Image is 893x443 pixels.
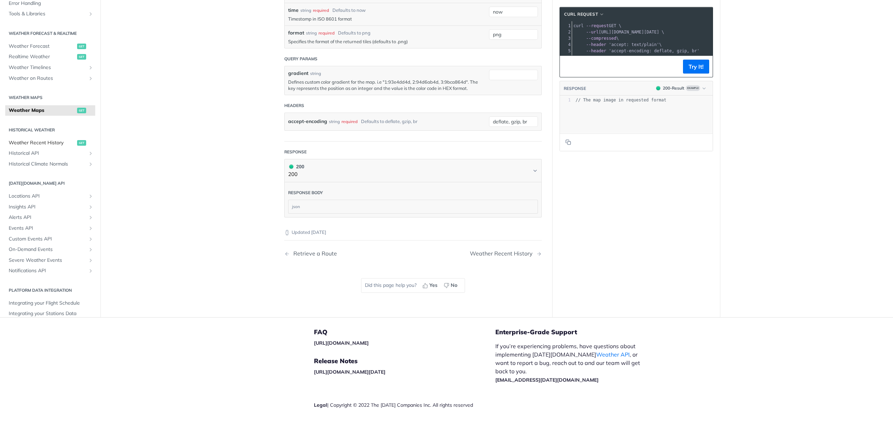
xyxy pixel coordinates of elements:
[5,159,95,169] a: Historical Climate NormalsShow subpages for Historical Climate Normals
[332,7,366,14] div: Defaults to now
[288,116,327,127] label: accept-encoding
[361,278,465,293] div: Did this page help you?
[560,29,572,35] div: 2
[88,11,93,17] button: Show subpages for Tools & Libraries
[9,299,93,306] span: Integrating your Flight Schedule
[88,193,93,199] button: Show subpages for Locations API
[329,116,340,127] div: string
[9,139,75,146] span: Weather Recent History
[563,85,586,92] button: RESPONSE
[88,215,93,220] button: Show subpages for Alerts API
[441,280,461,291] button: No
[77,43,86,49] span: get
[576,98,666,102] span: // The map image in requested format
[318,30,335,36] div: required
[470,250,536,257] div: Weather Recent History
[5,30,95,36] h2: Weather Forecast & realtime
[563,137,573,147] button: Copy to clipboard
[9,193,86,200] span: Locations API
[596,351,630,358] a: Weather API
[88,268,93,274] button: Show subpages for Notifications API
[560,35,572,41] div: 3
[5,148,95,159] a: Historical APIShow subpages for Historical API
[532,168,538,174] svg: Chevron
[5,308,95,319] a: Integrating your Stations Data
[9,107,75,114] span: Weather Maps
[9,150,86,157] span: Historical API
[342,116,358,127] div: required
[495,328,659,336] h5: Enterprise-Grade Support
[683,60,709,74] button: Try It!
[88,226,93,231] button: Show subpages for Events API
[9,43,75,49] span: Weather Forecast
[9,267,86,274] span: Notifications API
[5,137,95,148] a: Weather Recent Historyget
[9,53,75,60] span: Realtime Weather
[88,65,93,70] button: Show subpages for Weather Timelines
[284,250,395,257] a: Previous Page: Retrieve a Route
[9,235,86,242] span: Custom Events API
[609,42,659,47] span: 'accept: text/plain'
[288,200,538,213] div: json
[313,7,329,14] div: required
[88,204,93,209] button: Show subpages for Insights API
[653,85,709,92] button: 200200-ResultExample
[9,64,86,71] span: Weather Timelines
[290,250,337,257] div: Retrieve a Route
[77,140,86,145] span: get
[560,23,572,29] div: 1
[5,201,95,212] a: Insights APIShow subpages for Insights API
[88,151,93,156] button: Show subpages for Historical API
[5,244,95,255] a: On-Demand EventsShow subpages for On-Demand Events
[656,86,660,90] span: 200
[9,214,86,221] span: Alerts API
[5,223,95,234] a: Events APIShow subpages for Events API
[306,30,317,36] div: string
[586,48,606,53] span: --header
[288,7,299,14] label: time
[5,62,95,73] a: Weather TimelinesShow subpages for Weather Timelines
[573,23,584,28] span: curl
[88,161,93,167] button: Show subpages for Historical Climate Normals
[451,282,457,289] span: No
[9,257,86,263] span: Severe Weather Events
[609,48,699,53] span: 'accept-encoding: deflate, gzip, br'
[470,250,542,257] a: Next Page: Weather Recent History
[288,79,486,91] p: Defines custom color gradient for the map. i.e "1:93e4dd4d, 2:94d6ab4d, 3:9bca864d". The key repr...
[5,180,95,186] h2: [DATE][DOMAIN_NAME] API
[573,23,621,28] span: GET \
[429,282,437,289] span: Yes
[284,243,542,264] nav: Pagination Controls
[284,149,307,155] div: Response
[314,328,495,336] h5: FAQ
[314,369,385,375] a: [URL][DOMAIN_NAME][DATE]
[288,163,304,170] div: 200
[586,23,609,28] span: --request
[284,102,304,109] div: Headers
[288,163,538,178] button: 200 200200
[562,11,607,18] button: cURL Request
[560,97,571,103] div: 1
[288,70,308,77] label: gradient
[88,247,93,252] button: Show subpages for On-Demand Events
[288,29,304,37] label: format
[361,116,418,127] div: Defaults to deflate, gzip, br
[5,105,95,116] a: Weather Mapsget
[5,255,95,265] a: Severe Weather EventsShow subpages for Severe Weather Events
[5,73,95,83] a: Weather on RoutesShow subpages for Weather on Routes
[495,377,599,383] a: [EMAIL_ADDRESS][DATE][DOMAIN_NAME]
[284,56,317,62] div: Query Params
[5,234,95,244] a: Custom Events APIShow subpages for Custom Events API
[5,212,95,223] a: Alerts APIShow subpages for Alerts API
[495,342,647,384] p: If you’re experiencing problems, have questions about implementing [DATE][DOMAIN_NAME] , or want ...
[338,30,370,37] div: Defaults to png
[314,402,495,408] div: | Copyright © 2022 The [DATE] Companies Inc. All rights reserved
[289,165,293,169] span: 200
[88,75,93,81] button: Show subpages for Weather on Routes
[5,41,95,51] a: Weather Forecastget
[663,85,684,91] div: 200 - Result
[5,52,95,62] a: Realtime Weatherget
[77,54,86,60] span: get
[9,246,86,253] span: On-Demand Events
[288,16,486,22] p: Timestamp in ISO 8601 format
